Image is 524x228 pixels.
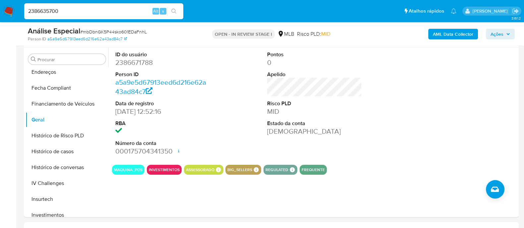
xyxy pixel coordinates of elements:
[26,128,108,144] button: Histórico de Risco PLD
[115,107,210,116] dd: [DATE] 12:52:16
[162,8,164,14] span: s
[428,29,478,39] button: AML Data Collector
[26,191,108,207] button: Insurtech
[486,29,515,39] button: Ações
[115,100,210,107] dt: Data de registro
[267,51,362,58] dt: Pontos
[321,30,330,38] span: MID
[115,147,210,156] dd: 000175704341350
[80,28,147,35] span: # mbDbnGK5P44sko601EDaFnhL
[26,144,108,160] button: Histórico de casos
[277,30,294,38] div: MLB
[26,175,108,191] button: IV Challenges
[153,8,158,14] span: Alt
[26,64,108,80] button: Endereços
[115,140,210,147] dt: Número da conta
[451,8,456,14] a: Notificações
[115,51,210,58] dt: ID do usuário
[47,36,127,42] a: a5a9e5d67913eed6d216e62a43ad84c7
[26,207,108,223] button: Investimentos
[297,30,330,38] span: Risco PLD:
[26,80,108,96] button: Fecha Compliant
[37,57,103,63] input: Procurar
[115,77,206,96] a: a5a9e5d67913eed6d216e62a43ad84c7
[115,58,210,67] dd: 2386671788
[26,96,108,112] button: Financiamento de Veículos
[167,7,181,16] button: search-icon
[267,120,362,127] dt: Estado da conta
[267,107,362,116] dd: MID
[409,8,444,15] span: Atalhos rápidos
[267,71,362,78] dt: Apelido
[512,8,519,15] a: Sair
[26,112,108,128] button: Geral
[472,8,510,14] p: laisa.felismino@mercadolivre.com
[24,7,183,16] input: Pesquise usuários ou casos...
[28,36,46,42] b: Person ID
[267,58,362,67] dd: 0
[31,57,36,62] button: Procurar
[491,29,503,39] span: Ações
[212,29,275,39] p: OPEN - IN REVIEW STAGE I
[115,71,210,78] dt: Person ID
[267,100,362,107] dt: Risco PLD
[26,160,108,175] button: Histórico de conversas
[28,25,80,36] b: Análise Especial
[267,127,362,136] dd: [DEMOGRAPHIC_DATA]
[115,120,210,127] dt: RBA
[433,29,473,39] b: AML Data Collector
[511,16,521,21] span: 3.161.2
